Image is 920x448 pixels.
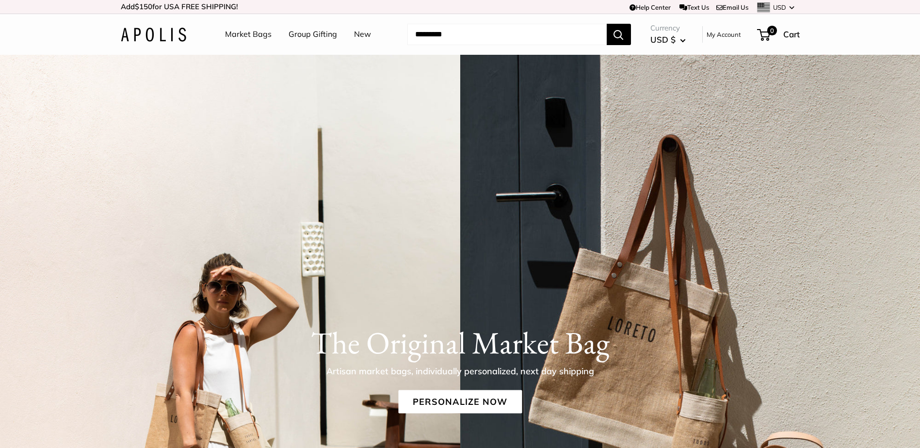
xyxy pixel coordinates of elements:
a: New [354,27,371,42]
button: Search [607,24,631,45]
a: Email Us [716,3,748,11]
button: USD $ [650,32,686,48]
img: Apolis [121,28,186,42]
a: Personalize Now [398,390,522,414]
a: Text Us [679,3,709,11]
span: $150 [135,2,152,11]
span: Currency [650,21,686,35]
span: Cart [783,29,800,39]
a: Help Center [629,3,671,11]
a: Market Bags [225,27,272,42]
input: Search... [407,24,607,45]
p: Artisan market bags, individually personalized, next day shipping [303,365,618,378]
span: USD $ [650,34,676,45]
a: My Account [707,29,741,40]
a: Group Gifting [289,27,337,42]
span: 0 [767,26,776,35]
span: USD [773,3,786,11]
h1: The Original Market Bag [121,324,800,361]
a: 0 Cart [758,27,800,42]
